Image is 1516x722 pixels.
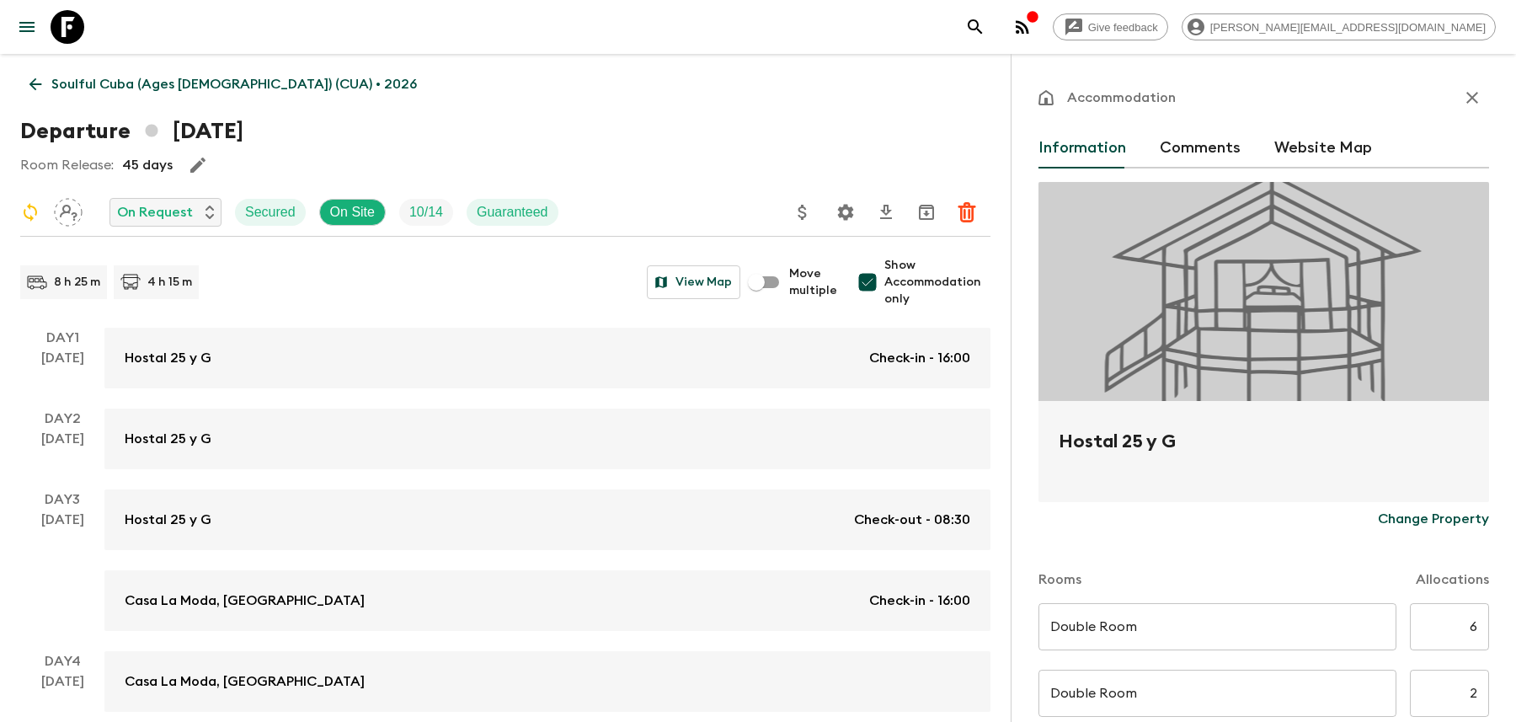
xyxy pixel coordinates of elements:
[786,195,819,229] button: Update Price, Early Bird Discount and Costs
[1038,128,1126,168] button: Information
[147,274,192,291] p: 4 h 15 m
[319,199,386,226] div: On Site
[20,328,104,348] p: Day 1
[1059,428,1469,482] h2: Hostal 25 y G
[1378,502,1489,536] button: Change Property
[1038,670,1396,717] input: eg. Double superior treehouse
[869,348,970,368] p: Check-in - 16:00
[1274,128,1372,168] button: Website Map
[104,409,990,469] a: Hostal 25 y G
[1201,21,1495,34] span: [PERSON_NAME][EMAIL_ADDRESS][DOMAIN_NAME]
[104,651,990,712] a: Casa La Moda, [GEOGRAPHIC_DATA]
[950,195,984,229] button: Delete
[104,489,990,550] a: Hostal 25 y GCheck-out - 08:30
[125,671,365,692] p: Casa La Moda, [GEOGRAPHIC_DATA]
[125,348,211,368] p: Hostal 25 y G
[1079,21,1167,34] span: Give feedback
[1182,13,1496,40] div: [PERSON_NAME][EMAIL_ADDRESS][DOMAIN_NAME]
[1378,509,1489,529] p: Change Property
[1038,603,1396,650] input: eg. Tent on a jeep
[829,195,862,229] button: Settings
[1067,88,1176,108] p: Accommodation
[20,155,114,175] p: Room Release:
[1160,128,1241,168] button: Comments
[1053,13,1168,40] a: Give feedback
[854,510,970,530] p: Check-out - 08:30
[1416,570,1489,590] p: Allocations
[41,348,84,388] div: [DATE]
[54,203,83,217] span: Assign pack leader
[41,510,84,631] div: [DATE]
[245,202,296,222] p: Secured
[104,328,990,388] a: Hostal 25 y GCheck-in - 16:00
[20,202,40,222] svg: Sync Required - Changes detected
[117,202,193,222] p: On Request
[20,115,243,148] h1: Departure [DATE]
[41,671,84,712] div: [DATE]
[869,591,970,611] p: Check-in - 16:00
[1038,182,1489,401] div: Photo of Hostal 25 y G
[104,570,990,631] a: Casa La Moda, [GEOGRAPHIC_DATA]Check-in - 16:00
[125,591,365,611] p: Casa La Moda, [GEOGRAPHIC_DATA]
[54,274,100,291] p: 8 h 25 m
[20,67,426,101] a: Soulful Cuba (Ages [DEMOGRAPHIC_DATA]) (CUA) • 2026
[20,489,104,510] p: Day 3
[409,202,443,222] p: 10 / 14
[789,265,837,299] span: Move multiple
[869,195,903,229] button: Download CSV
[235,199,306,226] div: Secured
[1038,570,1081,590] p: Rooms
[41,429,84,469] div: [DATE]
[125,429,211,449] p: Hostal 25 y G
[477,202,548,222] p: Guaranteed
[20,409,104,429] p: Day 2
[399,199,453,226] div: Trip Fill
[122,155,173,175] p: 45 days
[958,10,992,44] button: search adventures
[51,74,417,94] p: Soulful Cuba (Ages [DEMOGRAPHIC_DATA]) (CUA) • 2026
[125,510,211,530] p: Hostal 25 y G
[884,257,990,308] span: Show Accommodation only
[10,10,44,44] button: menu
[330,202,375,222] p: On Site
[647,265,740,299] button: View Map
[910,195,943,229] button: Archive (Completed, Cancelled or Unsynced Departures only)
[20,651,104,671] p: Day 4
